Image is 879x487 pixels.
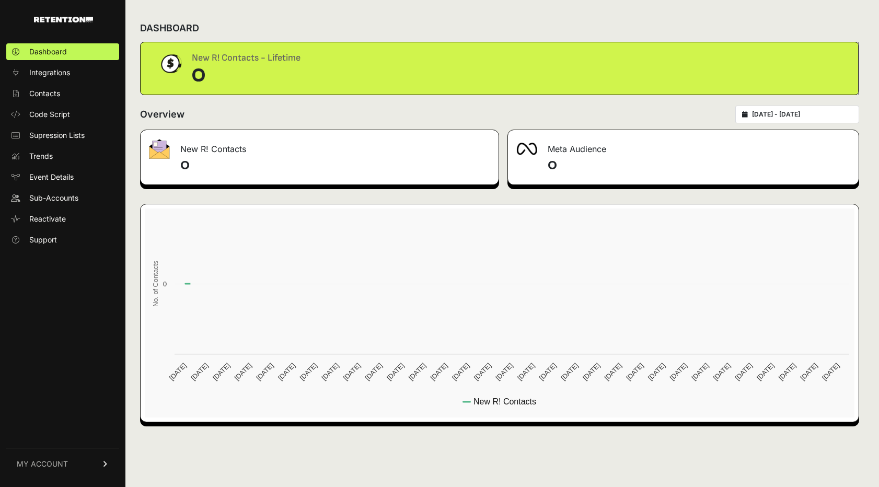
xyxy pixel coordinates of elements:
[168,362,188,382] text: [DATE]
[149,139,170,159] img: fa-envelope-19ae18322b30453b285274b1b8af3d052b27d846a4fbe8435d1a52b978f639a2.png
[668,362,689,382] text: [DATE]
[192,65,300,86] div: 0
[320,362,340,382] text: [DATE]
[140,21,199,36] h2: DASHBOARD
[472,362,493,382] text: [DATE]
[233,362,253,382] text: [DATE]
[385,362,406,382] text: [DATE]
[755,362,776,382] text: [DATE]
[494,362,514,382] text: [DATE]
[180,157,490,174] h4: 0
[516,362,536,382] text: [DATE]
[29,214,66,224] span: Reactivate
[29,172,74,182] span: Event Details
[450,362,471,382] text: [DATE]
[690,362,710,382] text: [DATE]
[407,362,427,382] text: [DATE]
[152,261,159,307] text: No. of Contacts
[192,51,300,65] div: New R! Contacts - Lifetime
[363,362,384,382] text: [DATE]
[211,362,232,382] text: [DATE]
[276,362,297,382] text: [DATE]
[6,211,119,227] a: Reactivate
[29,47,67,57] span: Dashboard
[140,107,184,122] h2: Overview
[6,64,119,81] a: Integrations
[712,362,732,382] text: [DATE]
[508,130,859,161] div: Meta Audience
[473,397,536,406] text: New R! Contacts
[29,130,85,141] span: Supression Lists
[559,362,580,382] text: [DATE]
[624,362,645,382] text: [DATE]
[6,106,119,123] a: Code Script
[6,169,119,185] a: Event Details
[29,151,53,161] span: Trends
[189,362,210,382] text: [DATE]
[6,85,119,102] a: Contacts
[6,190,119,206] a: Sub-Accounts
[799,362,819,382] text: [DATE]
[6,127,119,144] a: Supression Lists
[516,143,537,155] img: fa-meta-2f981b61bb99beabf952f7030308934f19ce035c18b003e963880cc3fabeebb7.png
[298,362,319,382] text: [DATE]
[777,362,797,382] text: [DATE]
[603,362,623,382] text: [DATE]
[34,17,93,22] img: Retention.com
[6,43,119,60] a: Dashboard
[157,51,183,77] img: dollar-coin-05c43ed7efb7bc0c12610022525b4bbbb207c7efeef5aecc26f025e68dcafac9.png
[29,193,78,203] span: Sub-Accounts
[29,235,57,245] span: Support
[29,67,70,78] span: Integrations
[6,448,119,480] a: MY ACCOUNT
[163,280,167,288] text: 0
[29,109,70,120] span: Code Script
[17,459,68,469] span: MY ACCOUNT
[646,362,667,382] text: [DATE]
[6,148,119,165] a: Trends
[429,362,449,382] text: [DATE]
[538,362,558,382] text: [DATE]
[548,157,850,174] h4: 0
[342,362,362,382] text: [DATE]
[581,362,602,382] text: [DATE]
[29,88,60,99] span: Contacts
[820,362,841,382] text: [DATE]
[733,362,754,382] text: [DATE]
[141,130,499,161] div: New R! Contacts
[6,231,119,248] a: Support
[255,362,275,382] text: [DATE]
